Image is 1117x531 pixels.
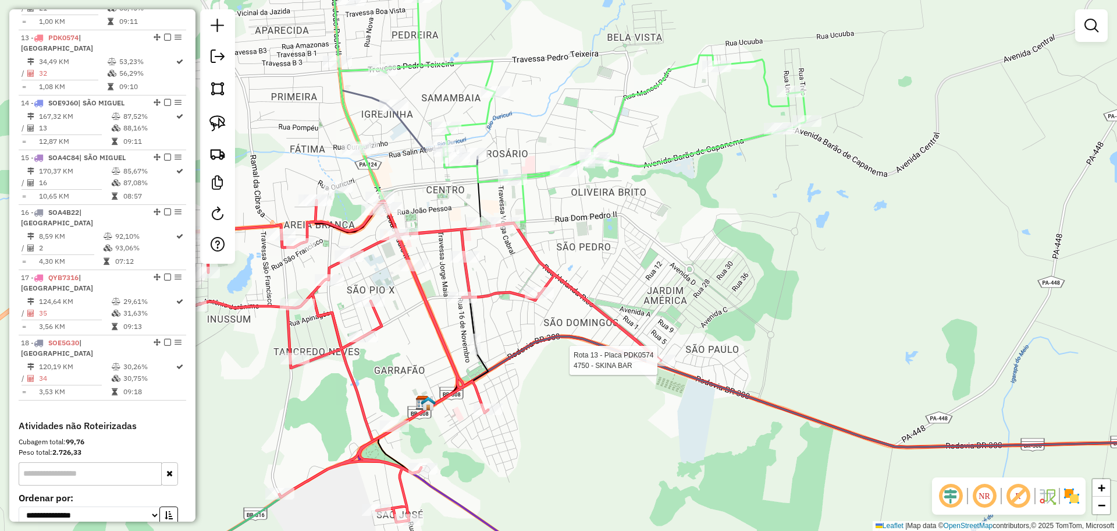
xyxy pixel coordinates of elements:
i: Rota otimizada [176,298,183,305]
i: Rota otimizada [176,168,183,175]
i: Total de Atividades [27,179,34,186]
span: 15 - [21,153,126,162]
td: 56,29% [119,68,175,79]
strong: 2.726,33 [52,448,81,456]
i: Distância Total [27,363,34,370]
div: Peso total: [19,447,186,458]
td: / [21,177,27,189]
i: % de utilização da cubagem [112,375,120,382]
td: = [21,136,27,147]
span: 14 - [21,98,124,107]
em: Opções [175,154,182,161]
span: PDK0574 [48,33,79,42]
td: 8,59 KM [38,231,103,242]
td: 08:57 [123,190,175,202]
span: Ocultar deslocamento [937,482,965,510]
td: / [21,242,27,254]
i: Distância Total [27,298,34,305]
i: Distância Total [27,58,34,65]
td: / [21,373,27,384]
td: 09:10 [119,81,175,93]
td: 09:18 [123,386,175,398]
span: 17 - [21,273,93,292]
em: Alterar sequência das rotas [154,99,161,106]
i: Rota otimizada [176,113,183,120]
em: Opções [175,274,182,281]
em: Opções [175,208,182,215]
span: SOE9J60 [48,98,78,107]
td: 09:13 [123,321,175,332]
span: | SÃO MIGUEL [79,153,126,162]
a: Reroteirizar Sessão [206,202,229,228]
strong: 99,76 [66,437,84,446]
i: % de utilização da cubagem [104,245,112,252]
i: Tempo total em rota [112,323,118,330]
td: 87,08% [123,177,175,189]
label: Ordenar por: [19,491,186,505]
td: = [21,386,27,398]
i: Distância Total [27,113,34,120]
i: % de utilização da cubagem [108,70,116,77]
td: 85,67% [123,165,175,177]
div: Atividade não roteirizada - GUINHO'S BAR [323,182,353,193]
a: Exportar sessão [206,45,229,71]
i: Rota otimizada [176,58,183,65]
span: Exibir rótulo [1004,482,1032,510]
td: 29,61% [123,296,175,307]
i: Total de Atividades [27,375,34,382]
td: 1,00 KM [38,16,107,27]
td: 53,23% [119,56,175,68]
i: Tempo total em rota [108,18,113,25]
div: Atividade não roteirizada - CHAKAL DISTRIBUIDORA [426,140,455,152]
i: % de utilização da cubagem [112,310,120,317]
a: Zoom out [1093,497,1110,514]
td: 12,87 KM [38,136,111,147]
td: 1,08 KM [38,81,107,93]
td: = [21,256,27,267]
td: 31,63% [123,307,175,319]
span: SOA4C84 [48,153,79,162]
td: 30,75% [123,373,175,384]
td: / [21,307,27,319]
i: Distância Total [27,168,34,175]
td: 09:11 [119,16,175,27]
img: Fluxo de ruas [1038,487,1056,505]
span: Ocultar NR [970,482,998,510]
img: GP7 MATRIZ [415,395,431,410]
td: 32 [38,68,107,79]
td: 10,65 KM [38,190,111,202]
i: Rota otimizada [176,363,183,370]
td: 3,53 KM [38,386,111,398]
em: Opções [175,34,182,41]
div: Atividade não roteirizada - BOTIQUIM DO CARDOSO [379,100,408,111]
span: 16 - [21,208,93,227]
a: Leaflet [876,522,903,530]
td: 93,06% [115,242,175,254]
em: Finalizar rota [164,208,171,215]
a: Criar rota [205,141,230,167]
em: Alterar sequência das rotas [154,274,161,281]
td: 2 [38,242,103,254]
em: Opções [175,339,182,346]
i: % de utilização do peso [108,58,116,65]
td: 13 [38,122,111,134]
em: Alterar sequência das rotas [154,34,161,41]
td: = [21,81,27,93]
i: Total de Atividades [27,245,34,252]
i: Tempo total em rota [112,138,118,145]
td: = [21,321,27,332]
span: + [1098,480,1105,495]
span: | SÃO MIGUEL [78,98,124,107]
span: 13 - [21,33,93,52]
td: 92,10% [115,231,175,242]
em: Finalizar rota [164,274,171,281]
td: 16 [38,177,111,189]
a: Zoom in [1093,479,1110,497]
td: 120,19 KM [38,361,111,373]
i: Total de Atividades [27,70,34,77]
a: Criar modelo [206,171,229,197]
em: Alterar sequência das rotas [154,154,161,161]
td: 87,52% [123,111,175,122]
span: QYB7316 [48,273,79,282]
em: Opções [175,99,182,106]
